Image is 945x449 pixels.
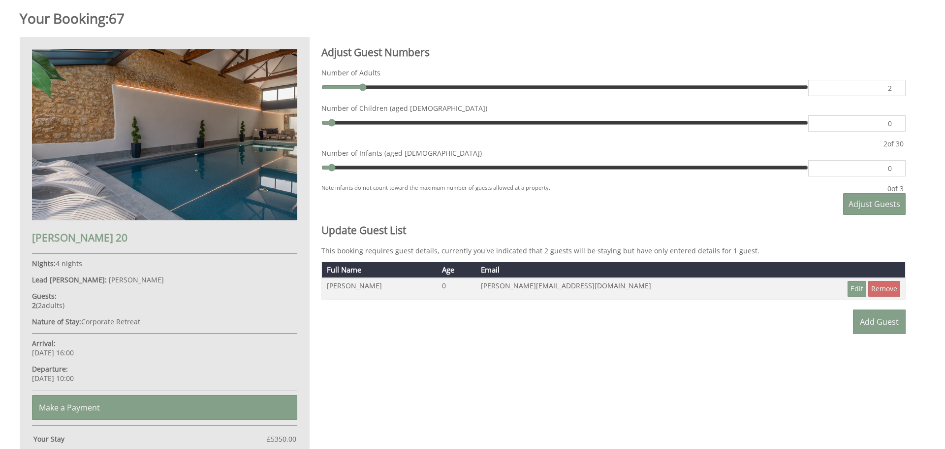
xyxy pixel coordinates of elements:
[476,262,794,278] th: Email
[843,193,906,215] button: Adjust Guests
[38,301,63,310] span: adult
[32,339,297,357] p: [DATE] 16:00
[20,9,109,28] a: Your Booking:
[32,317,297,326] p: Corporate Retreat
[321,68,906,77] label: Number of Adults
[321,45,906,59] h2: Adjust Guest Numbers
[882,139,906,148] div: of 30
[321,148,906,158] label: Number of Infants (aged [DEMOGRAPHIC_DATA])
[322,262,437,278] th: Full Name
[322,278,437,300] td: [PERSON_NAME]
[437,262,476,278] th: Age
[267,434,296,444] span: £
[32,259,56,268] strong: Nights:
[271,434,296,444] span: 5350.00
[32,364,68,374] strong: Departure:
[883,139,887,148] span: 2
[32,301,36,310] strong: 2
[321,246,906,255] p: This booking requires guest details, currently you've indicated that 2 guests will be staying but...
[437,278,476,300] td: 0
[32,317,81,326] strong: Nature of Stay:
[32,301,64,310] span: ( )
[476,278,794,300] td: [PERSON_NAME][EMAIL_ADDRESS][DOMAIN_NAME]
[32,291,57,301] strong: Guests:
[868,281,900,297] a: Remove
[32,339,56,348] strong: Arrival:
[887,184,891,193] span: 0
[321,104,906,113] label: Number of Children (aged [DEMOGRAPHIC_DATA])
[32,231,297,244] h2: [PERSON_NAME] 20
[33,434,267,444] strong: Your Stay
[848,281,866,297] a: Edit
[32,49,297,220] img: An image of 'Churchill 20'
[321,184,885,193] small: Note infants do not count toward the maximum number of guests allowed at a property.
[32,259,297,268] p: 4 nights
[20,9,913,28] h1: 67
[321,223,906,237] h2: Update Guest List
[59,301,63,310] span: s
[38,301,42,310] span: 2
[853,310,906,334] a: Add Guest
[32,275,107,284] strong: Lead [PERSON_NAME]:
[32,213,297,244] a: [PERSON_NAME] 20
[885,184,906,193] div: of 3
[109,275,164,284] span: [PERSON_NAME]
[32,395,297,420] a: Make a Payment
[849,199,900,209] span: Adjust Guests
[32,364,297,383] p: [DATE] 10:00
